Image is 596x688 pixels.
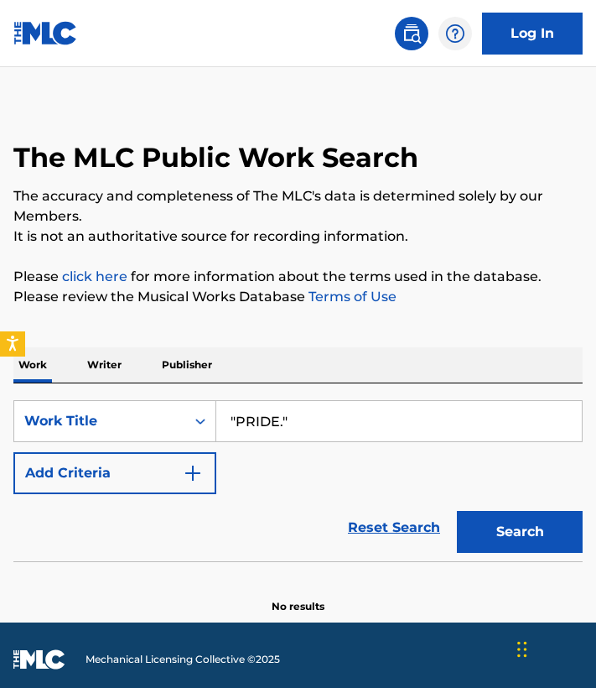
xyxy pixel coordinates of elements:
[482,13,583,55] a: Log In
[183,463,203,483] img: 9d2ae6d4665cec9f34b9.svg
[305,289,396,305] a: Terms of Use
[13,347,52,383] p: Work
[13,21,78,45] img: MLC Logo
[13,287,583,307] p: Please review the Musical Works Database
[62,268,127,284] a: click here
[457,511,583,553] button: Search
[13,452,216,494] button: Add Criteria
[24,411,175,431] div: Work Title
[445,23,465,44] img: help
[402,23,422,44] img: search
[339,509,448,546] a: Reset Search
[13,227,583,247] p: It is not an authoritative source for recording information.
[517,624,527,675] div: Drag
[13,186,583,227] p: The accuracy and completeness of The MLC's data is determined solely by our Members.
[395,17,428,50] a: Public Search
[86,652,280,667] span: Mechanical Licensing Collective © 2025
[82,347,127,383] p: Writer
[512,607,596,688] iframe: Chat Widget
[157,347,217,383] p: Publisher
[438,17,472,50] div: Help
[272,579,324,614] p: No results
[13,400,583,561] form: Search Form
[13,649,65,670] img: logo
[13,267,583,287] p: Please for more information about the terms used in the database.
[13,141,418,175] h1: The MLC Public Work Search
